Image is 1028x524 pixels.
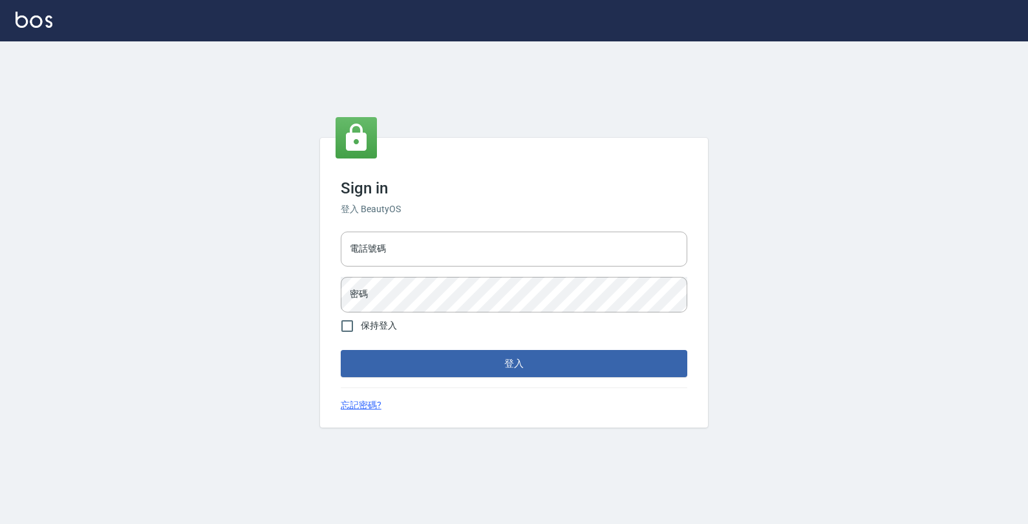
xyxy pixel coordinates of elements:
span: 保持登入 [361,319,397,333]
a: 忘記密碼? [341,398,381,412]
h6: 登入 BeautyOS [341,202,687,216]
img: Logo [16,12,52,28]
h3: Sign in [341,179,687,197]
button: 登入 [341,350,687,377]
